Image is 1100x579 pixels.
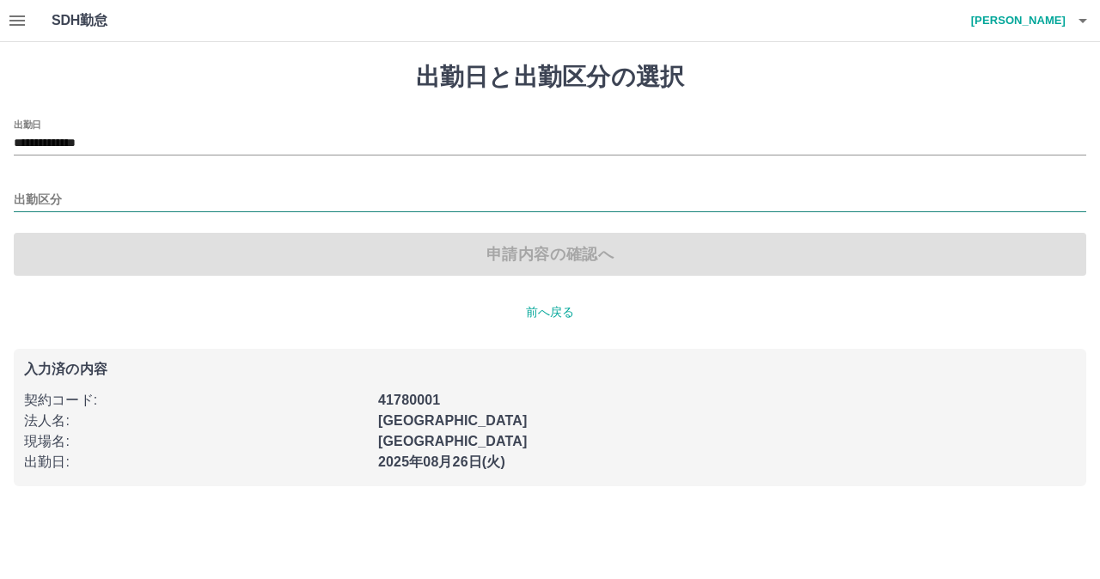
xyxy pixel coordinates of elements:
p: 契約コード : [24,390,368,411]
p: 法人名 : [24,411,368,431]
b: 2025年08月26日(火) [378,454,505,469]
h1: 出勤日と出勤区分の選択 [14,63,1086,92]
b: 41780001 [378,393,440,407]
p: 前へ戻る [14,303,1086,321]
p: 出勤日 : [24,452,368,472]
label: 出勤日 [14,118,41,131]
p: 入力済の内容 [24,363,1076,376]
b: [GEOGRAPHIC_DATA] [378,434,528,448]
b: [GEOGRAPHIC_DATA] [378,413,528,428]
p: 現場名 : [24,431,368,452]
